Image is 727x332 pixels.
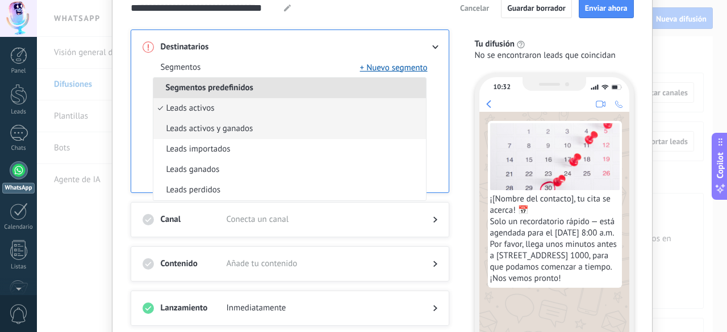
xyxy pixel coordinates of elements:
[2,224,35,231] div: Calendario
[153,82,266,93] span: Segmentos predefinidos
[360,62,428,73] button: + Nuevo segmento
[166,184,221,196] span: Leads perdidos
[475,39,515,50] span: Tu difusión
[494,83,511,91] div: 10:32
[161,214,227,225] h3: Canal
[166,103,215,114] span: Leads activos
[161,302,227,314] h3: Lanzamiento
[507,4,566,12] span: Guardar borrador
[2,68,35,75] div: Panel
[166,164,220,175] span: Leads ganados
[490,123,620,190] img: file
[2,145,35,152] div: Chats
[161,41,227,53] h3: Destinatarios
[490,194,620,284] span: ¡[Nombre del contacto], tu cita se acerca! 📅 Solo un recordatorio rápido — está agendada para el ...
[715,152,726,178] span: Copilot
[2,263,35,271] div: Listas
[227,214,415,225] span: Conecta un canal
[227,302,415,314] span: Inmediatamente
[2,108,35,116] div: Leads
[460,4,489,12] span: Cancelar
[161,258,227,270] h3: Contenido
[166,144,231,155] span: Leads importados
[166,123,253,135] span: Leads activos y ganados
[161,62,201,73] span: Segmentos
[2,183,35,194] div: WhatsApp
[475,50,616,61] span: No se encontraron leads que coincidan
[585,4,628,12] span: Enviar ahora
[227,258,415,270] span: Añade tu contenido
